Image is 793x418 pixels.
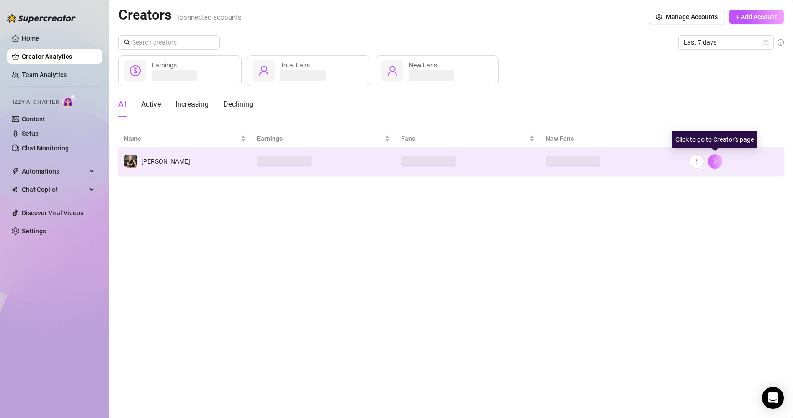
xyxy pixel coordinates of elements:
[736,13,777,21] span: + Add Account
[280,62,310,69] span: Total Fans
[546,134,671,144] span: New Fans
[708,154,722,169] button: right
[649,10,725,24] button: Manage Accounts
[22,71,67,78] a: Team Analytics
[22,144,69,152] a: Chat Monitoring
[762,387,784,409] div: Open Intercom Messenger
[258,65,269,76] span: user
[12,168,19,175] span: thunderbolt
[684,36,768,49] span: Last 7 days
[540,130,684,148] th: New Fans
[118,130,252,148] th: Name
[141,99,161,110] div: Active
[257,134,383,144] span: Earnings
[175,99,209,110] div: Increasing
[387,65,398,76] span: user
[176,13,242,21] span: 1 connected accounts
[712,158,718,165] span: right
[12,186,18,193] img: Chat Copilot
[22,35,39,42] a: Home
[22,49,95,64] a: Creator Analytics
[729,10,784,24] button: + Add Account
[132,37,207,47] input: Search creators
[22,209,83,217] a: Discover Viral Videos
[401,134,527,144] span: Fans
[396,130,540,148] th: Fans
[694,158,700,164] span: more
[141,158,190,165] span: [PERSON_NAME]
[152,62,177,69] span: Earnings
[778,39,784,46] span: info-circle
[22,115,45,123] a: Content
[223,99,253,110] div: Declining
[118,99,127,110] div: All
[130,65,141,76] span: dollar-circle
[22,164,87,179] span: Automations
[22,227,46,235] a: Settings
[656,14,662,20] span: setting
[124,39,130,46] span: search
[124,134,239,144] span: Name
[22,182,87,197] span: Chat Copilot
[409,62,437,69] span: New Fans
[763,40,769,45] span: calendar
[62,94,77,108] img: AI Chatter
[13,98,59,107] span: Izzy AI Chatter
[666,13,718,21] span: Manage Accounts
[118,6,242,24] h2: Creators
[7,14,76,23] img: logo-BBDzfeDw.svg
[252,130,396,148] th: Earnings
[124,155,137,168] img: Stacy
[22,130,39,137] a: Setup
[672,131,757,148] div: Click to go to Creator's page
